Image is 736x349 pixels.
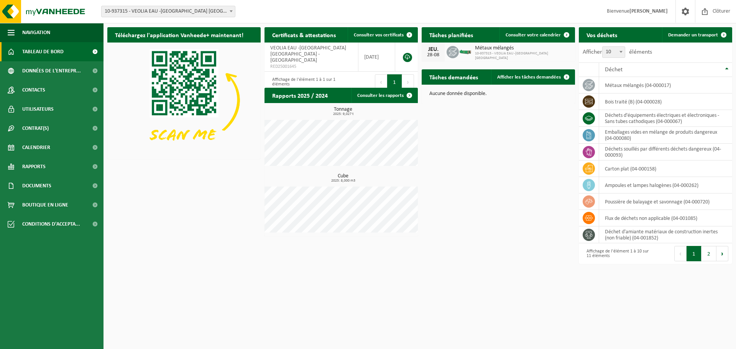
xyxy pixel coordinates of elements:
div: Affichage de l'élément 1 à 10 sur 11 éléments [583,245,652,262]
button: Next [716,246,728,261]
span: 10 [603,47,625,57]
img: HK-XC-10-GN-00 [459,48,472,55]
span: 10 [602,46,625,58]
button: Previous [375,74,387,90]
button: Next [402,74,414,90]
span: Consulter vos certificats [354,33,404,38]
h2: Téléchargez l'application Vanheede+ maintenant! [107,27,251,42]
button: Previous [674,246,687,261]
label: Afficher éléments [583,49,652,55]
span: Afficher les tâches demandées [497,75,561,80]
span: VEOLIA EAU -[GEOGRAPHIC_DATA] [GEOGRAPHIC_DATA] - [GEOGRAPHIC_DATA] [270,45,346,63]
button: 2 [701,246,716,261]
span: 10-937315 - VEOLIA EAU -[GEOGRAPHIC_DATA] [GEOGRAPHIC_DATA] [475,51,571,61]
span: 10-937315 - VEOLIA EAU -ARTOIS DOUAISIS - LENS [101,6,235,17]
span: 10-937315 - VEOLIA EAU -ARTOIS DOUAISIS - LENS [102,6,235,17]
span: 2025: 9,027 t [268,112,418,116]
span: Boutique en ligne [22,195,68,215]
div: Affichage de l'élément 1 à 1 sur 1 éléments [268,74,337,90]
td: déchet d'amiante matériaux de construction inertes (non friable) (04-001852) [599,226,732,243]
a: Consulter les rapports [351,88,417,103]
span: Navigation [22,23,50,42]
strong: [PERSON_NAME] [629,8,668,14]
span: Contacts [22,80,45,100]
td: poussière de balayage et savonnage (04-000720) [599,193,732,210]
span: Données de l'entrepr... [22,61,81,80]
iframe: chat widget [4,332,128,349]
h2: Vos déchets [579,27,625,42]
p: Aucune donnée disponible. [429,91,567,97]
div: JEU. [426,46,441,52]
td: emballages vides en mélange de produits dangereux (04-000080) [599,127,732,144]
span: Utilisateurs [22,100,54,119]
img: Download de VHEPlus App [107,43,261,157]
h3: Cube [268,174,418,183]
td: métaux mélangés (04-000017) [599,77,732,93]
a: Consulter votre calendrier [499,27,574,43]
h3: Tonnage [268,107,418,116]
td: ampoules et lampes halogènes (04-000262) [599,177,732,193]
span: Contrat(s) [22,119,49,138]
span: Documents [22,176,51,195]
h2: Rapports 2025 / 2024 [264,88,335,103]
span: Métaux mélangés [475,45,571,51]
span: Rapports [22,157,46,176]
td: déchets d'équipements électriques et électroniques - Sans tubes cathodiques (04-000067) [599,110,732,127]
a: Afficher les tâches demandées [491,69,574,85]
span: Tableau de bord [22,42,64,61]
a: Consulter vos certificats [348,27,417,43]
span: 2025: 8,000 m3 [268,179,418,183]
td: déchets souillés par différents déchets dangereux (04-000093) [599,144,732,161]
span: Conditions d'accepta... [22,215,80,234]
a: Demander un transport [662,27,731,43]
h2: Certificats & attestations [264,27,343,42]
td: flux de déchets non applicable (04-001085) [599,210,732,226]
h2: Tâches demandées [422,69,486,84]
td: bois traité (B) (04-000028) [599,93,732,110]
span: Demander un transport [668,33,718,38]
span: Consulter votre calendrier [506,33,561,38]
span: RED25001645 [270,64,352,70]
td: [DATE] [358,43,395,72]
span: Calendrier [22,138,50,157]
div: 28-08 [426,52,441,58]
span: Déchet [605,67,623,73]
td: carton plat (04-000158) [599,161,732,177]
h2: Tâches planifiées [422,27,481,42]
button: 1 [687,246,701,261]
button: 1 [387,74,402,90]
